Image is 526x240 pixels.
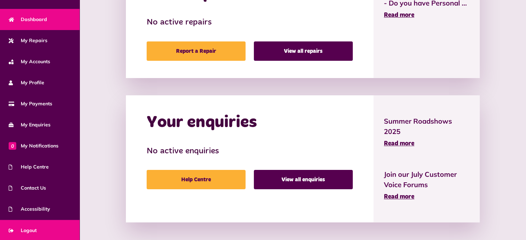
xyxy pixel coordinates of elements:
h2: Your enquiries [147,113,257,133]
span: Read more [384,194,414,200]
h3: No active enquiries [147,146,353,156]
span: Read more [384,12,414,18]
span: My Repairs [9,37,47,44]
span: Join our July Customer Voice Forums [384,169,469,190]
span: Help Centre [9,163,49,171]
a: Join our July Customer Voice Forums Read more [384,169,469,202]
a: View all repairs [254,41,353,61]
span: Accessibility [9,205,50,213]
span: My Notifications [9,142,58,150]
span: 0 [9,142,16,150]
span: My Enquiries [9,121,50,128]
span: My Payments [9,100,52,107]
span: My Profile [9,79,44,86]
span: Contact Us [9,184,46,192]
span: My Accounts [9,58,50,65]
a: Help Centre [147,170,246,189]
a: Report a Repair [147,41,246,61]
h3: No active repairs [147,18,353,28]
a: View all enquiries [254,170,353,189]
span: Read more [384,141,414,147]
span: Summer Roadshows 2025 [384,116,469,137]
span: Dashboard [9,16,47,23]
span: Logout [9,227,37,234]
a: Summer Roadshows 2025 Read more [384,116,469,148]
